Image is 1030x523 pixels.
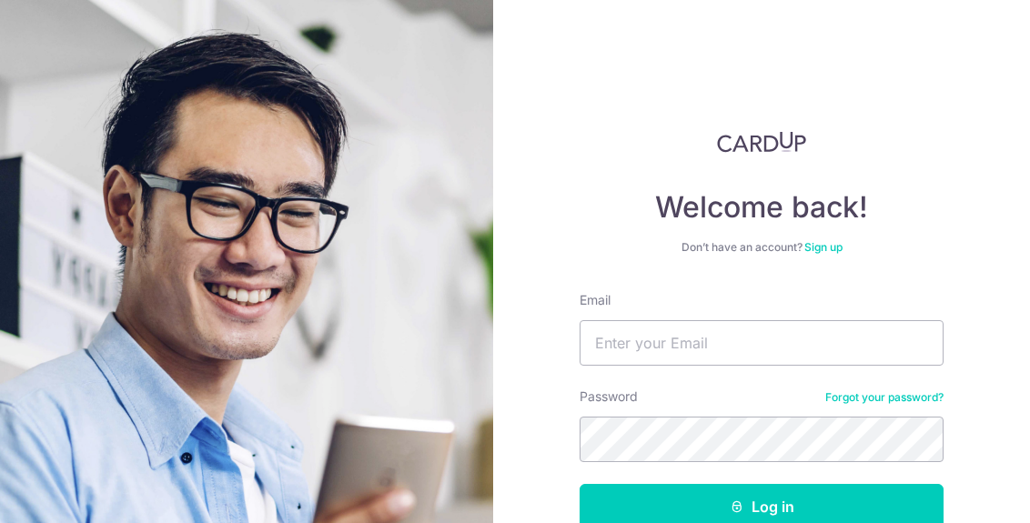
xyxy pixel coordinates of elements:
div: Don’t have an account? [580,240,944,255]
a: Forgot your password? [825,390,944,405]
label: Email [580,291,611,309]
label: Password [580,387,638,406]
a: Sign up [804,240,843,254]
input: Enter your Email [580,320,944,366]
img: CardUp Logo [717,131,806,153]
h4: Welcome back! [580,189,944,226]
